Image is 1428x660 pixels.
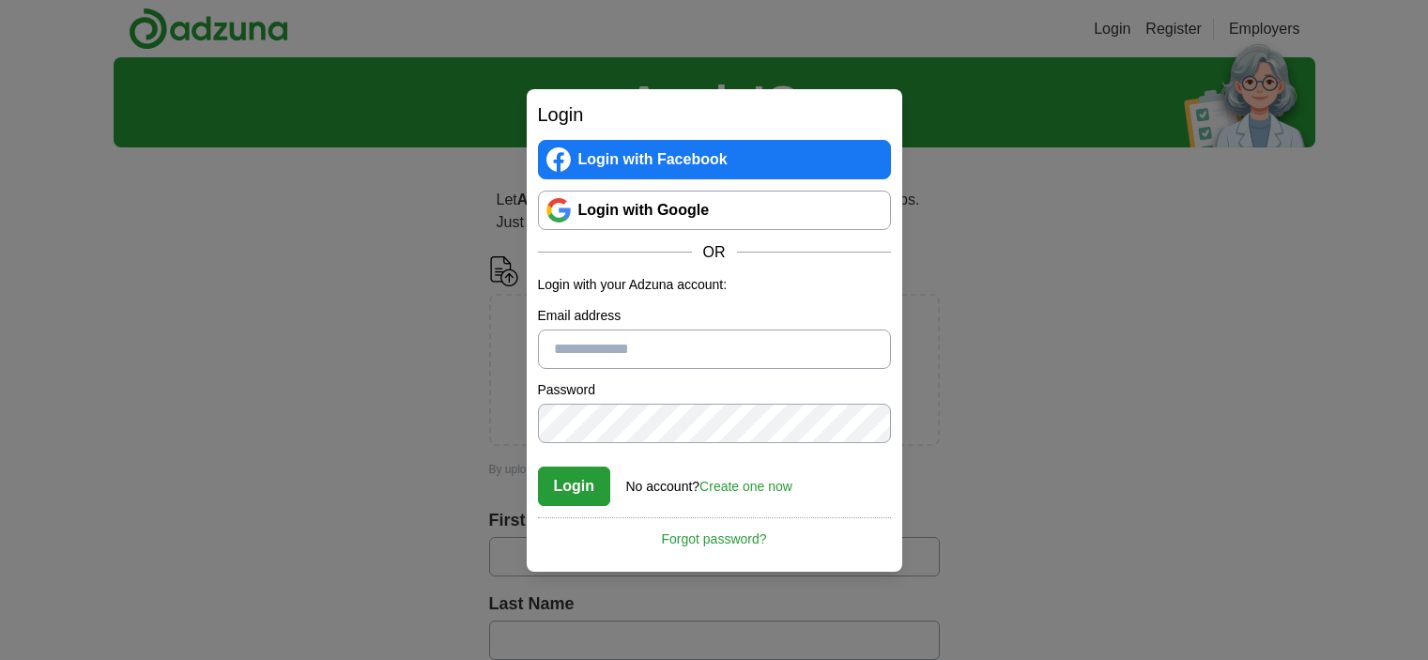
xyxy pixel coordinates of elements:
a: Login with Google [538,191,891,230]
div: No account? [626,466,792,497]
p: Login with your Adzuna account: [538,275,891,295]
a: Forgot password? [538,517,891,549]
button: Login [538,467,611,506]
h2: Login [538,100,891,129]
a: Login with Facebook [538,140,891,179]
a: Create one now [699,479,792,494]
span: OR [692,241,737,264]
label: Password [538,380,891,400]
label: Email address [538,306,891,326]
